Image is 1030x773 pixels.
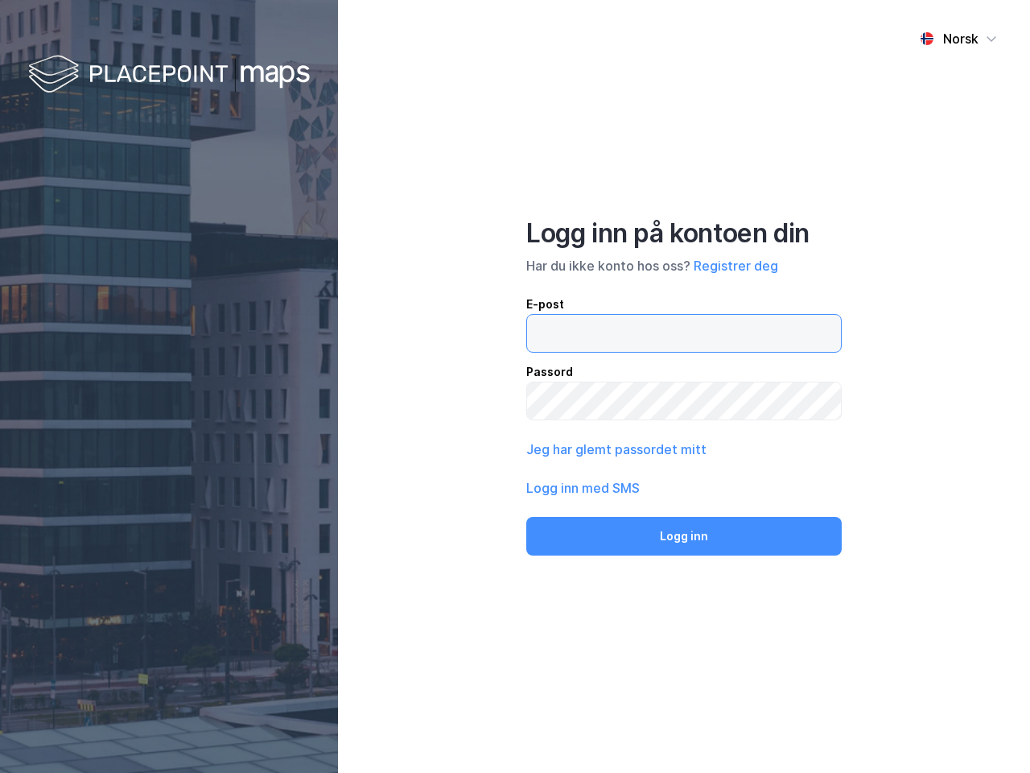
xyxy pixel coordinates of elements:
[526,217,842,250] div: Logg inn på kontoen din
[526,295,842,314] div: E-post
[950,696,1030,773] iframe: Chat Widget
[28,52,310,99] img: logo-white.f07954bde2210d2a523dddb988cd2aa7.svg
[526,256,842,275] div: Har du ikke konto hos oss?
[526,362,842,382] div: Passord
[526,478,640,498] button: Logg inn med SMS
[943,29,978,48] div: Norsk
[526,517,842,556] button: Logg inn
[694,256,778,275] button: Registrer deg
[526,440,707,459] button: Jeg har glemt passordet mitt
